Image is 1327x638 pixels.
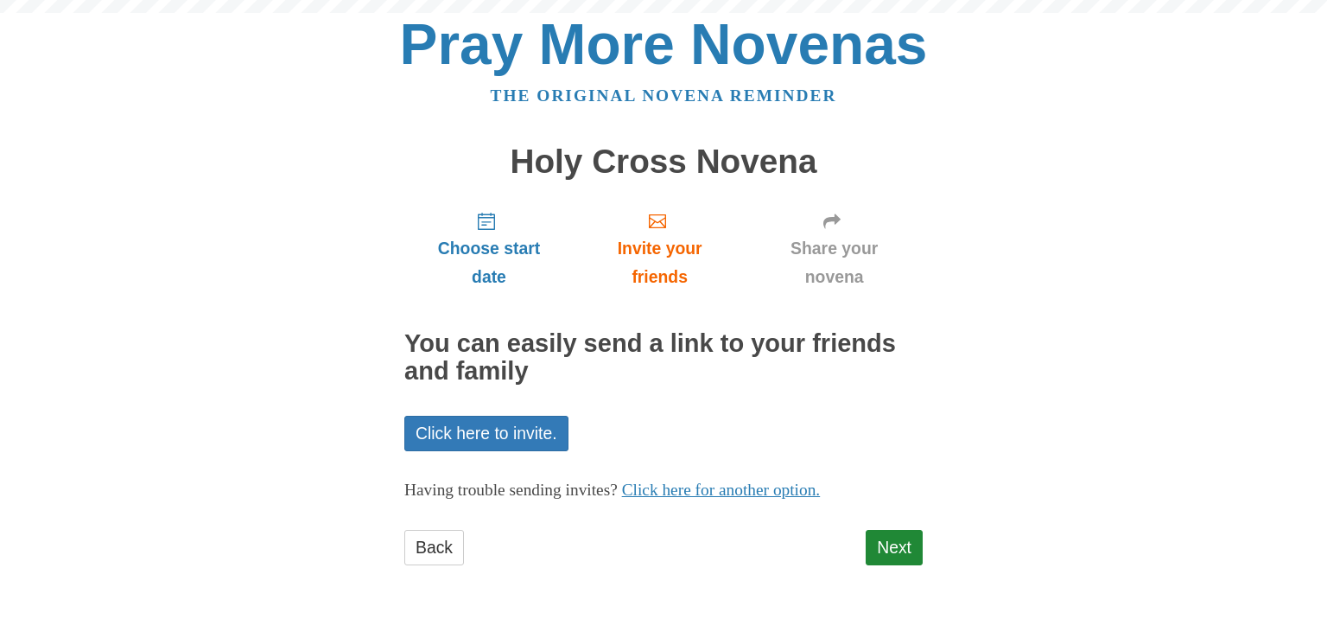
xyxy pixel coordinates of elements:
h1: Holy Cross Novena [404,144,923,181]
span: Choose start date [422,234,556,291]
a: Click here to invite. [404,416,568,451]
span: Share your novena [763,234,905,291]
span: Invite your friends [591,234,728,291]
span: Having trouble sending invites? [404,481,618,499]
a: Next [866,530,923,565]
a: Choose start date [404,197,574,300]
a: Invite your friends [574,197,746,300]
h2: You can easily send a link to your friends and family [404,330,923,386]
a: Back [404,530,464,565]
a: Pray More Novenas [400,12,928,76]
a: Click here for another option. [622,481,821,499]
a: Share your novena [746,197,923,300]
a: The original novena reminder [491,86,837,105]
